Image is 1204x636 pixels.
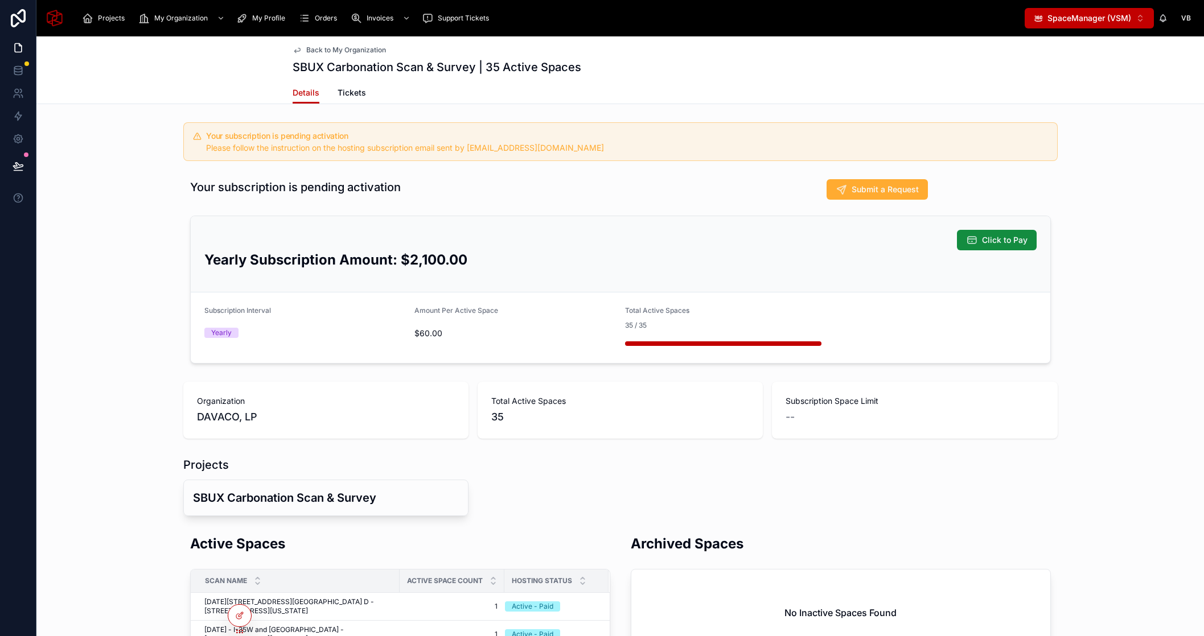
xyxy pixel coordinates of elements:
button: Submit a Request [827,179,928,200]
h1: SBUX Carbonation Scan & Survey | 35 Active Spaces [293,59,581,75]
a: Active - Paid [505,601,595,612]
img: App logo [46,9,64,27]
span: 35 / 35 [625,321,647,330]
div: Active - Paid [512,601,553,612]
a: Orders [295,8,345,28]
h3: SBUX Carbonation Scan & Survey [193,489,459,506]
div: scrollable content [73,6,1025,31]
span: Hosting Status [512,576,572,585]
span: 35 [491,409,749,425]
a: My Organization [135,8,231,28]
span: My Organization [154,14,208,23]
h2: No Inactive Spaces Found [784,606,897,620]
a: SBUX Carbonation Scan & Survey [183,480,469,516]
h2: Active Spaces [190,534,285,553]
span: Tickets [338,87,366,98]
div: Please follow the instruction on the hosting subscription email sent by billing@virtualspace.xyz [206,142,1047,154]
a: Invoices [347,8,416,28]
a: 1 [406,602,498,611]
span: VB [1181,14,1191,23]
span: -- [786,409,795,425]
span: Details [293,87,319,98]
span: DAVACO, LP [197,409,257,425]
span: Orders [315,14,337,23]
h2: Archived Spaces [631,534,743,553]
h1: Your subscription is pending activation [190,179,401,195]
span: Support Tickets [438,14,489,23]
span: My Profile [252,14,285,23]
a: Details [293,82,319,104]
a: Back to My Organization [293,46,386,55]
span: Back to My Organization [306,46,386,55]
span: Subscription Space Limit [786,395,1043,407]
span: Click to Pay [982,234,1028,246]
h5: Your subscription is pending activation [206,132,1047,140]
span: Projects [98,14,125,23]
h2: Yearly Subscription Amount: $2,100.00 [204,250,1037,269]
span: Total Active Spaces [625,306,689,315]
span: Scan Name [205,576,247,585]
span: Submit a Request [852,184,919,195]
a: Projects [79,8,133,28]
button: Select Button [1025,8,1154,28]
a: My Profile [233,8,293,28]
h1: Projects [183,457,229,473]
button: Click to Pay [957,230,1037,250]
span: Subscription Interval [204,306,271,315]
span: $60.00 [414,328,616,339]
span: Organization [197,395,455,407]
span: SpaceManager (VSM) [1047,13,1131,24]
span: Amount Per Active Space [414,306,498,315]
span: Total Active Spaces [491,395,749,407]
span: Active Space Count [407,576,483,585]
a: Support Tickets [418,8,497,28]
div: Yearly [211,328,232,338]
span: Please follow the instruction on the hosting subscription email sent by [EMAIL_ADDRESS][DOMAIN_NAME] [206,143,604,152]
a: [DATE][STREET_ADDRESS][GEOGRAPHIC_DATA] D - [STREET_ADDRESS][US_STATE] [204,597,393,616]
a: Tickets [338,82,366,105]
span: Invoices [367,14,393,23]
